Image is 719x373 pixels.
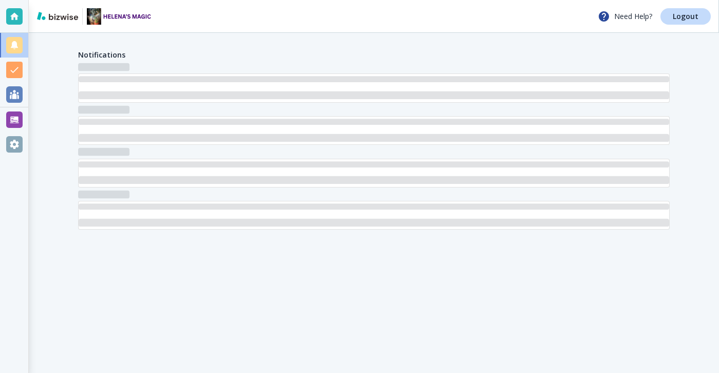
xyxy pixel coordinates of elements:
[598,10,652,23] p: Need Help?
[660,8,711,25] a: Logout
[87,8,153,25] img: Helena’s Magic
[37,12,78,20] img: bizwise
[78,49,125,60] h4: Notifications
[673,13,698,20] p: Logout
